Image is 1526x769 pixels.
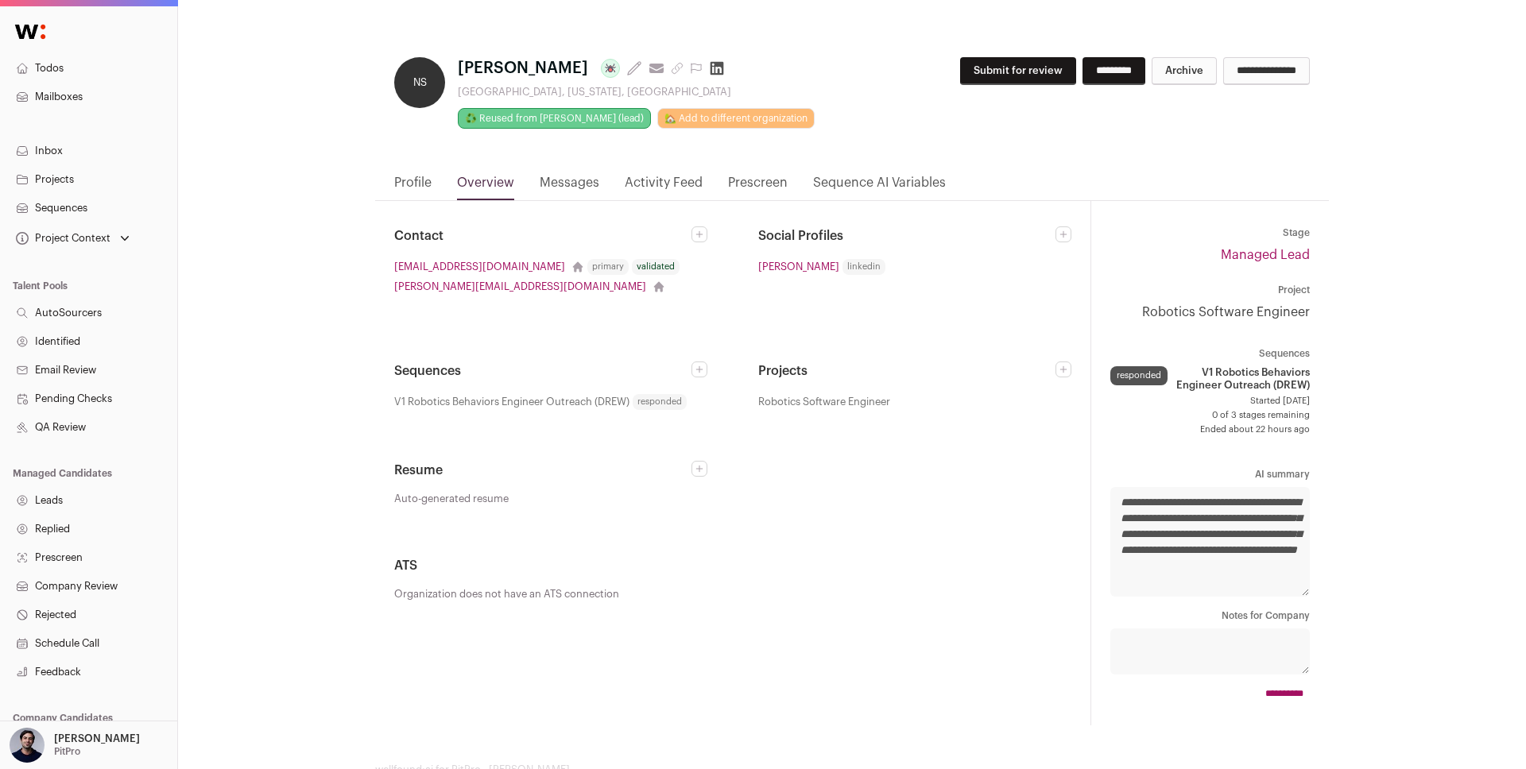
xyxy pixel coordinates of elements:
[394,173,432,200] a: Profile
[6,16,54,48] img: Wellfound
[657,108,815,129] a: 🏡 Add to different organization
[758,393,890,410] span: Robotics Software Engineer
[54,745,80,758] p: PitPro
[394,588,1071,601] p: Organization does not have an ATS connection
[1110,303,1310,322] a: Robotics Software Engineer
[54,732,140,745] p: [PERSON_NAME]
[1221,249,1310,261] a: Managed Lead
[394,393,629,410] span: V1 Robotics Behaviors Engineer Outreach (DREW)
[13,227,133,249] button: Open dropdown
[728,173,788,200] a: Prescreen
[587,259,629,275] div: primary
[394,556,1071,575] h2: ATS
[1110,366,1168,385] div: responded
[6,728,143,763] button: Open dropdown
[1110,468,1310,481] dt: AI summary
[1152,57,1217,85] button: Archive
[394,226,691,245] h2: Contact
[758,361,1055,381] h2: Projects
[813,173,946,200] a: Sequence AI Variables
[758,226,1055,245] h2: Social Profiles
[625,173,703,200] a: Activity Feed
[1110,409,1310,422] span: 0 of 3 stages remaining
[394,57,445,108] div: NS
[458,86,815,99] div: [GEOGRAPHIC_DATA], [US_STATE], [GEOGRAPHIC_DATA]
[1110,423,1310,436] span: Ended about 22 hours ago
[458,57,588,79] span: [PERSON_NAME]
[1174,366,1310,392] span: V1 Robotics Behaviors Engineer Outreach (DREW)
[458,108,651,129] a: ♻️ Reused from [PERSON_NAME] (lead)
[633,394,687,410] span: responded
[457,173,514,200] a: Overview
[1110,395,1310,408] span: Started [DATE]
[960,57,1076,85] button: Submit for review
[1110,284,1310,296] dt: Project
[394,361,691,381] h2: Sequences
[394,461,691,480] h2: Resume
[1110,226,1310,239] dt: Stage
[394,258,565,275] a: [EMAIL_ADDRESS][DOMAIN_NAME]
[10,728,45,763] img: 1207525-medium_jpg
[540,173,599,200] a: Messages
[1110,609,1310,622] dt: Notes for Company
[394,278,646,295] a: [PERSON_NAME][EMAIL_ADDRESS][DOMAIN_NAME]
[842,259,885,275] span: linkedin
[394,493,707,505] a: Auto-generated resume
[13,232,110,245] div: Project Context
[1110,347,1310,360] dt: Sequences
[632,259,680,275] div: validated
[758,258,839,275] a: [PERSON_NAME]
